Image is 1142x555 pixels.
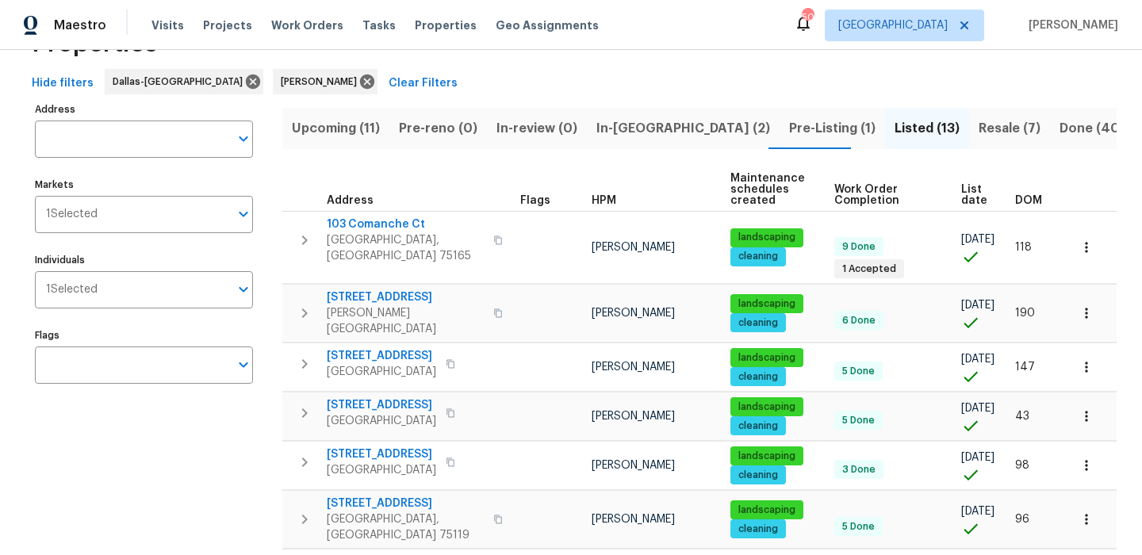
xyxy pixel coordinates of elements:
span: Geo Assignments [496,17,599,33]
span: [PERSON_NAME] [592,362,675,373]
span: [STREET_ADDRESS] [327,348,436,364]
span: 147 [1015,362,1035,373]
span: [DATE] [961,354,994,365]
span: [GEOGRAPHIC_DATA] [327,413,436,429]
span: landscaping [732,450,802,463]
span: 5 Done [836,365,881,378]
span: landscaping [732,231,802,244]
span: [PERSON_NAME] [592,514,675,525]
span: 190 [1015,308,1035,319]
span: Properties [415,17,477,33]
span: 96 [1015,514,1029,525]
span: HPM [592,195,616,206]
span: Dallas-[GEOGRAPHIC_DATA] [113,74,249,90]
span: Work Order Completion [834,184,935,206]
span: [DATE] [961,300,994,311]
label: Address [35,105,253,114]
span: cleaning [732,469,784,482]
span: In-[GEOGRAPHIC_DATA] (2) [596,117,770,140]
label: Markets [35,180,253,189]
span: [STREET_ADDRESS] [327,446,436,462]
span: 98 [1015,460,1029,471]
span: Done (407) [1060,117,1132,140]
span: [STREET_ADDRESS] [327,496,484,511]
span: Maestro [54,17,106,33]
span: Pre-Listing (1) [789,117,876,140]
span: [PERSON_NAME] [592,242,675,253]
span: Maintenance schedules created [730,173,807,206]
span: [PERSON_NAME][GEOGRAPHIC_DATA] [327,305,484,337]
span: landscaping [732,297,802,311]
span: [DATE] [961,234,994,245]
span: [PERSON_NAME] [1022,17,1118,33]
span: 103 Comanche Ct [327,216,484,232]
span: cleaning [732,250,784,263]
span: Pre-reno (0) [399,117,477,140]
span: [PERSON_NAME] [592,460,675,471]
span: 5 Done [836,414,881,427]
span: Flags [520,195,550,206]
span: cleaning [732,522,784,536]
span: landscaping [732,503,802,517]
span: landscaping [732,351,802,365]
span: Upcoming (11) [292,117,380,140]
span: List date [961,184,988,206]
span: [STREET_ADDRESS] [327,289,484,305]
span: [STREET_ADDRESS] [327,397,436,413]
span: cleaning [732,370,784,384]
span: Tasks [362,20,396,31]
span: Listed (13) [895,117,960,140]
span: Address [327,195,374,206]
button: Hide filters [25,69,100,98]
span: 1 Accepted [836,262,902,276]
span: Work Orders [271,17,343,33]
span: [GEOGRAPHIC_DATA] [327,364,436,380]
span: Projects [203,17,252,33]
span: 6 Done [836,314,882,327]
span: 118 [1015,242,1032,253]
div: 50 [802,10,813,25]
button: Open [232,128,255,150]
span: [DATE] [961,506,994,517]
span: 3 Done [836,463,882,477]
button: Open [232,203,255,225]
span: [DATE] [961,403,994,414]
button: Clear Filters [382,69,464,98]
div: [PERSON_NAME] [273,69,377,94]
span: 43 [1015,411,1029,422]
span: [DATE] [961,452,994,463]
button: Open [232,278,255,300]
button: Open [232,354,255,376]
label: Individuals [35,255,253,265]
span: cleaning [732,316,784,330]
label: Flags [35,331,253,340]
span: cleaning [732,419,784,433]
span: landscaping [732,400,802,414]
span: 9 Done [836,240,882,254]
div: Dallas-[GEOGRAPHIC_DATA] [105,69,263,94]
span: Hide filters [32,74,94,94]
span: Visits [151,17,184,33]
span: DOM [1015,195,1042,206]
span: 5 Done [836,520,881,534]
span: [GEOGRAPHIC_DATA] [838,17,948,33]
span: [PERSON_NAME] [281,74,363,90]
span: [GEOGRAPHIC_DATA], [GEOGRAPHIC_DATA] 75119 [327,511,484,543]
span: 1 Selected [46,283,98,297]
span: Properties [32,36,157,52]
span: In-review (0) [496,117,577,140]
span: Clear Filters [389,74,458,94]
span: [GEOGRAPHIC_DATA], [GEOGRAPHIC_DATA] 75165 [327,232,484,264]
span: 1 Selected [46,208,98,221]
span: [PERSON_NAME] [592,411,675,422]
span: [GEOGRAPHIC_DATA] [327,462,436,478]
span: [PERSON_NAME] [592,308,675,319]
span: Resale (7) [979,117,1040,140]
